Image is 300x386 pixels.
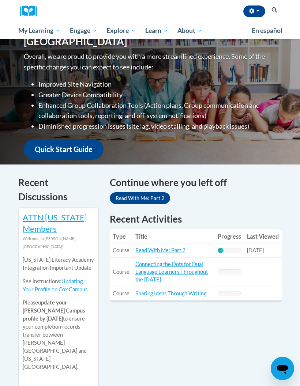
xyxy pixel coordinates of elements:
[252,27,282,34] span: En español
[132,229,215,244] th: Title
[145,26,168,35] span: Learn
[135,247,185,253] a: Read With Me: Part 2
[38,121,276,132] li: Diminished progression issues (site lag, video stalling, and playback issues)
[218,248,224,253] div: Progress, %
[106,26,136,35] span: Explore
[243,5,265,17] button: Account Settings
[65,22,102,39] a: Engage
[23,299,85,322] b: update your [PERSON_NAME] Campus profile by [DATE]
[113,247,130,253] span: Course
[110,212,282,226] h1: Recent Activities
[70,26,97,35] span: Engage
[113,269,130,275] span: Course
[20,5,42,17] img: Logo brand
[247,23,287,38] a: En español
[269,6,280,15] button: Search
[173,22,207,39] a: About
[20,5,42,17] a: Cox Campus
[38,90,276,100] li: Greater Device Compatibility
[23,278,87,292] a: Updating Your Profile on Cox Campus
[18,26,60,35] span: My Learning
[18,175,99,204] h4: Recent Discussions
[110,229,132,244] th: Type
[135,261,208,283] a: Connecting the Dots for Dual Language Learners Throughout the [DATE]!
[23,256,94,272] p: [US_STATE] Literacy Academy Integration Important Update
[24,139,104,160] a: Quick Start Guide
[23,212,87,234] a: ATTN [US_STATE] Members
[215,229,244,244] th: Progress
[24,51,276,72] p: Overall, we are proud to provide you with a more streamlined experience. Some of the specific cha...
[38,100,276,121] li: Enhanced Group Collaboration Tools (Action plans, Group communication and collaboration tools, re...
[140,22,173,39] a: Learn
[13,22,287,39] div: Main menu
[38,79,276,90] li: Improved Site Navigation
[247,247,264,253] span: [DATE]
[23,251,94,377] div: Please to ensure your completion records transfer between [PERSON_NAME][GEOGRAPHIC_DATA] and [US_...
[110,175,282,190] h4: Continue where you left off
[177,26,202,35] span: About
[102,22,140,39] a: Explore
[23,235,94,251] div: Welcome to [PERSON_NAME][GEOGRAPHIC_DATA]!
[113,290,130,296] span: Course
[23,277,94,294] p: See instructions:
[110,192,170,204] a: Read With Me: Part 2
[244,229,282,244] th: Last Viewed
[14,22,65,39] a: My Learning
[271,357,294,380] iframe: Button to launch messaging window
[135,290,206,296] a: Sharing Ideas Through Writing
